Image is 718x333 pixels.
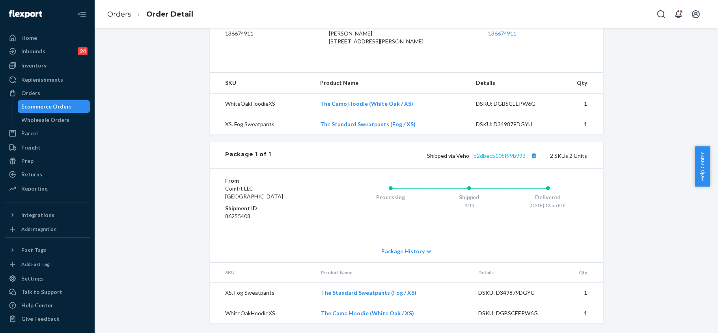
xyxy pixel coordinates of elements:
div: DSKU: D349879DGYU [476,120,550,128]
div: Inventory [21,62,47,69]
button: Integrations [5,209,90,221]
button: Open Search Box [653,6,669,22]
div: Wholesale Orders [22,116,70,124]
th: Qty [559,263,603,282]
a: Add Fast Tag [5,260,90,269]
div: Replenishments [21,76,63,84]
a: The Standard Sweatpants (Fog / XS) [320,121,416,127]
div: Give Feedback [21,315,60,323]
div: Shipped [430,193,509,201]
div: Freight [21,144,41,152]
div: Delivered [509,193,587,201]
div: Help Center [21,301,53,309]
button: Copy tracking number [529,150,539,161]
div: Package 1 of 1 [226,150,272,161]
a: Parcel [5,127,90,140]
a: 136674911 [488,30,517,37]
a: Help Center [5,299,90,312]
a: Freight [5,141,90,154]
td: WhiteOakHoodieXS [210,303,315,324]
dd: 86255408 [226,212,320,220]
div: Talk to Support [21,288,62,296]
a: Returns [5,168,90,181]
a: Talk to Support [5,286,90,298]
div: 24 [78,47,88,55]
a: Inventory [5,59,90,72]
span: Package History [381,247,425,255]
a: Ecommerce Orders [18,100,90,113]
div: DSKU: DGBSCEEPW6G [479,309,553,317]
th: Product Name [314,73,470,94]
a: Wholesale Orders [18,114,90,126]
a: Order Detail [146,10,193,19]
td: XS. Fog Sweatpants [210,282,315,303]
a: Reporting [5,182,90,195]
th: Details [472,263,559,282]
div: Reporting [21,185,48,193]
ol: breadcrumbs [101,3,200,26]
img: Flexport logo [9,10,42,18]
div: Fast Tags [21,246,47,254]
a: The Camo Hoodie (White Oak / XS) [320,100,413,107]
td: XS. Fog Sweatpants [210,114,314,135]
div: 2 SKUs 2 Units [271,150,587,161]
a: The Standard Sweatpants (Fog / XS) [321,289,416,296]
div: [DATE] 12am EDT [509,202,587,209]
button: Give Feedback [5,312,90,325]
a: Orders [107,10,131,19]
a: Orders [5,87,90,99]
div: DSKU: DGBSCEEPW6G [476,100,550,108]
div: Add Fast Tag [21,261,50,268]
a: b2dbec5105f99b993 [474,152,526,159]
a: Prep [5,155,90,167]
button: Help Center [695,146,710,187]
button: Fast Tags [5,244,90,256]
div: Settings [21,275,44,282]
a: Inbounds24 [5,45,90,58]
div: Prep [21,157,34,165]
dd: 136674911 [226,30,317,37]
button: Open notifications [671,6,686,22]
div: Processing [351,193,430,201]
a: Settings [5,272,90,285]
th: SKU [210,73,314,94]
dt: From [226,177,320,185]
th: Details [470,73,557,94]
div: Integrations [21,211,54,219]
div: 9/14 [430,202,509,209]
div: Inbounds [21,47,45,55]
div: Add Integration [21,226,56,232]
div: DSKU: D349879DGYU [479,289,553,297]
td: 1 [556,94,603,114]
span: [PERSON_NAME] [STREET_ADDRESS][PERSON_NAME] [329,30,423,45]
th: SKU [210,263,315,282]
td: 1 [556,114,603,135]
th: Qty [556,73,603,94]
div: Orders [21,89,40,97]
dt: Shipment ID [226,204,320,212]
a: Replenishments [5,73,90,86]
div: Ecommerce Orders [22,103,72,110]
button: Open account menu [688,6,704,22]
td: WhiteOakHoodieXS [210,94,314,114]
td: 1 [559,303,603,324]
td: 1 [559,282,603,303]
th: Product Name [315,263,472,282]
span: Shipped via Veho [427,152,539,159]
div: Home [21,34,37,42]
span: Comfrt LLC [GEOGRAPHIC_DATA] [226,185,283,200]
div: Returns [21,170,42,178]
button: Close Navigation [74,6,90,22]
div: Parcel [21,129,38,137]
a: The Camo Hoodie (White Oak / XS) [321,310,414,316]
a: Home [5,32,90,44]
a: Add Integration [5,224,90,234]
